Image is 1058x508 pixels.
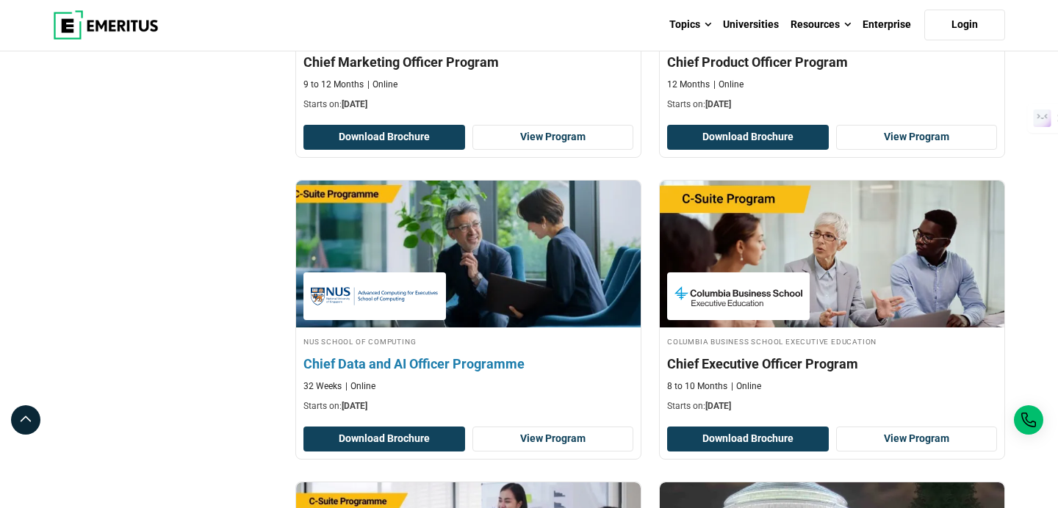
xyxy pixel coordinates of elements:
h4: Chief Marketing Officer Program [303,53,633,71]
button: Download Brochure [667,125,829,150]
span: [DATE] [705,99,731,109]
span: [DATE] [342,401,367,411]
a: View Program [836,427,998,451]
p: Starts on: [667,400,997,413]
p: 12 Months [667,79,710,91]
p: Starts on: [303,98,633,111]
img: Chief Data and AI Officer Programme | Online Technology Course [279,173,658,335]
a: View Program [472,427,634,451]
span: [DATE] [342,99,367,109]
img: Chief Executive Officer Program | Online Leadership Course [660,181,1004,327]
a: Login [924,10,1005,40]
img: NUS School of Computing [311,280,439,313]
span: [DATE] [705,401,731,411]
h4: Chief Executive Officer Program [667,355,997,373]
p: Online [731,380,761,393]
p: Online [345,380,375,393]
button: Download Brochure [303,427,465,451]
a: Leadership Course by Columbia Business School Executive Education - September 25, 2025 Columbia B... [660,181,1004,420]
button: Download Brochure [667,427,829,451]
a: View Program [472,125,634,150]
a: View Program [836,125,998,150]
h4: Chief Product Officer Program [667,53,997,71]
img: Columbia Business School Executive Education [674,280,802,313]
h4: Chief Data and AI Officer Programme [303,355,633,373]
button: Download Brochure [303,125,465,150]
a: Technology Course by NUS School of Computing - September 30, 2025 NUS School of Computing NUS Sch... [296,181,641,420]
h4: NUS School of Computing [303,335,633,347]
p: Starts on: [303,400,633,413]
p: Online [713,79,744,91]
p: Online [367,79,397,91]
p: 9 to 12 Months [303,79,364,91]
p: 8 to 10 Months [667,380,727,393]
p: 32 Weeks [303,380,342,393]
h4: Columbia Business School Executive Education [667,335,997,347]
p: Starts on: [667,98,997,111]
